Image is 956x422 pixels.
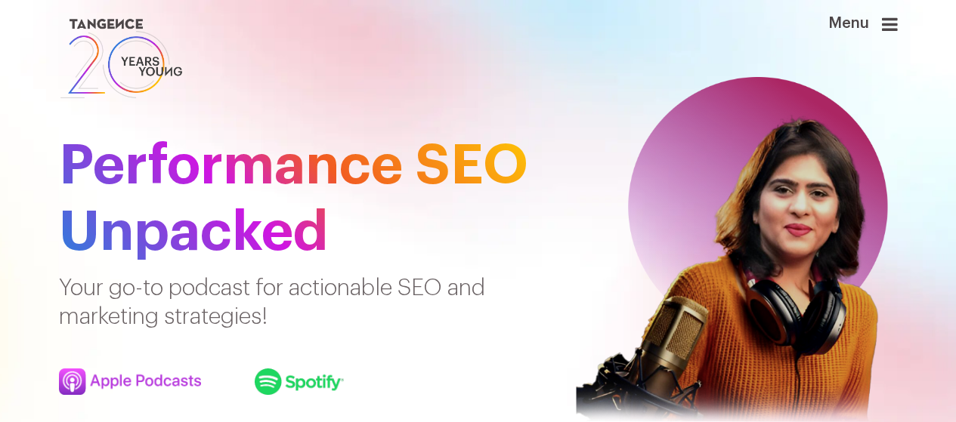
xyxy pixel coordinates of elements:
img: apple-podcast.png [59,368,201,395]
img: logo SVG [59,15,184,102]
p: Your go-to podcast for actionable SEO and marketing strategies! [59,273,539,331]
h1: Performance SEO Unpacked [59,133,539,265]
img: podcast3.png [255,368,344,395]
